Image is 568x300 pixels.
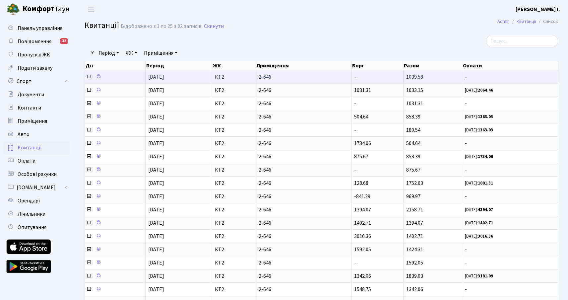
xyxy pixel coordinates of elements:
[354,180,368,187] span: 128.68
[259,234,348,239] span: 2-646
[148,206,164,213] span: [DATE]
[148,193,164,200] span: [DATE]
[259,127,348,133] span: 2-646
[141,47,180,59] a: Приміщення
[354,100,356,107] span: -
[406,219,423,227] span: 1394.07
[354,219,371,227] span: 1402.71
[406,100,423,107] span: 1031.31
[18,157,35,165] span: Оплати
[354,233,371,240] span: 3016.36
[497,18,510,25] a: Admin
[18,224,46,231] span: Опитування
[18,91,44,98] span: Документи
[256,61,351,70] th: Приміщення
[406,206,423,213] span: 2158.71
[3,22,70,35] a: Панель управління
[516,5,560,13] a: [PERSON_NAME] І.
[465,233,493,239] small: [DATE]:
[354,140,371,147] span: 1734.06
[3,194,70,207] a: Орендарі
[478,154,493,160] b: 1734.06
[148,73,164,81] span: [DATE]
[148,113,164,120] span: [DATE]
[215,114,253,119] span: КТ2
[3,61,70,75] a: Подати заявку
[465,87,493,93] small: [DATE]:
[215,260,253,265] span: КТ2
[3,48,70,61] a: Пропуск в ЖК
[148,180,164,187] span: [DATE]
[406,180,423,187] span: 1752.63
[354,166,356,174] span: -
[3,114,70,128] a: Приміщення
[478,233,493,239] b: 3016.36
[121,23,203,30] div: Відображено з 1 по 25 з 82 записів.
[215,287,253,292] span: КТ2
[478,180,493,186] b: 1881.31
[215,167,253,173] span: КТ2
[354,73,356,81] span: -
[354,113,368,120] span: 504.64
[406,166,420,174] span: 875.67
[465,154,493,160] small: [DATE]:
[18,25,62,32] span: Панель управління
[351,61,403,70] th: Борг
[3,207,70,221] a: Лічильники
[465,180,493,186] small: [DATE]:
[354,272,371,280] span: 1342.06
[259,88,348,93] span: 2-646
[215,127,253,133] span: КТ2
[148,153,164,160] span: [DATE]
[406,87,423,94] span: 1033.15
[259,101,348,106] span: 2-646
[406,140,420,147] span: 504.64
[259,260,348,265] span: 2-646
[259,287,348,292] span: 2-646
[465,194,555,199] span: -
[354,246,371,253] span: 1592.05
[406,73,423,81] span: 1039.58
[406,246,423,253] span: 1424.31
[478,127,493,133] b: 1363.03
[148,246,164,253] span: [DATE]
[18,117,47,125] span: Приміщення
[406,272,423,280] span: 1839.03
[259,154,348,159] span: 2-646
[60,38,68,44] div: 32
[7,3,20,16] img: logo.png
[259,74,348,80] span: 2-646
[406,193,420,200] span: 969.97
[23,4,70,15] span: Таун
[148,233,164,240] span: [DATE]
[215,141,253,146] span: КТ2
[354,286,371,293] span: 1548.75
[215,154,253,159] span: КТ2
[18,38,51,45] span: Повідомлення
[85,20,119,31] span: Квитанції
[465,273,493,279] small: [DATE]:
[18,131,30,138] span: Авто
[354,259,356,266] span: -
[123,47,140,59] a: ЖК
[259,273,348,279] span: 2-646
[96,47,122,59] a: Період
[462,61,558,70] th: Оплати
[148,100,164,107] span: [DATE]
[478,207,493,213] b: 4394.07
[259,114,348,119] span: 2-646
[465,141,555,146] span: -
[465,207,493,213] small: [DATE]:
[148,272,164,280] span: [DATE]
[146,61,213,70] th: Період
[465,114,493,120] small: [DATE]:
[259,220,348,226] span: 2-646
[148,219,164,227] span: [DATE]
[3,88,70,101] a: Документи
[148,286,164,293] span: [DATE]
[354,193,370,200] span: -841.29
[204,23,224,30] a: Скинути
[3,101,70,114] a: Контакти
[354,153,368,160] span: 875.67
[215,88,253,93] span: КТ2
